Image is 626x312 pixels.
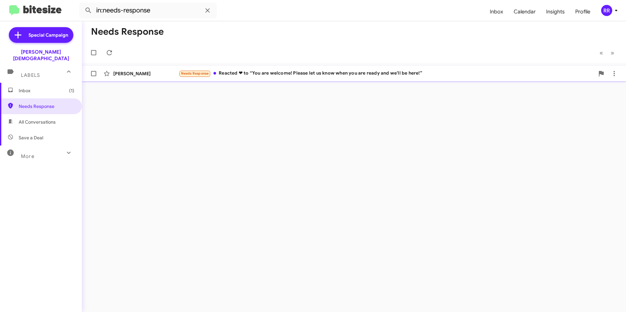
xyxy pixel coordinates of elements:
a: Special Campaign [9,27,73,43]
h1: Needs Response [91,26,164,37]
button: Previous [596,46,607,60]
a: Calendar [508,2,541,21]
span: Labels [21,72,40,78]
a: Inbox [485,2,508,21]
button: Next [607,46,618,60]
span: « [599,49,603,57]
nav: Page navigation example [596,46,618,60]
span: Save a Deal [19,134,43,141]
span: More [21,153,34,159]
span: (1) [69,87,74,94]
span: Inbox [19,87,74,94]
span: All Conversations [19,119,56,125]
span: Needs Response [181,71,209,76]
span: » [611,49,614,57]
button: RR [596,5,619,16]
a: Profile [570,2,596,21]
div: [PERSON_NAME] [113,70,179,77]
div: RR [601,5,612,16]
span: Special Campaign [28,32,68,38]
span: Needs Response [19,103,74,110]
input: Search [79,3,217,18]
a: Insights [541,2,570,21]
div: Reacted ❤ to “You are welcome! Please let us know when you are ready and we'll be here!” [179,70,595,77]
